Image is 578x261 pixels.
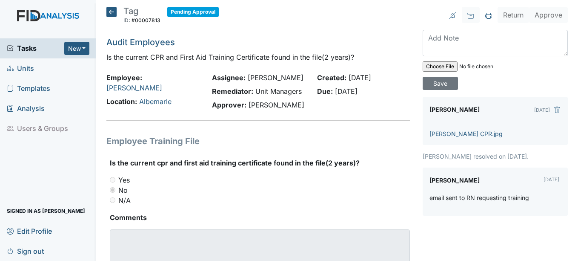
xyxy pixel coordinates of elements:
strong: Remediator: [212,87,253,96]
a: Audit Employees [106,37,175,47]
span: Signed in as [PERSON_NAME] [7,204,85,217]
strong: Assignee: [212,73,246,82]
p: email sent to RN requesting training [429,193,529,202]
button: Approve [529,7,568,23]
span: ID: [123,17,130,23]
p: Is the current CPR and First Aid Training Certificate found in the file(2 years)? [106,52,409,62]
span: [PERSON_NAME] [249,101,304,109]
span: [DATE] [349,73,371,82]
span: Edit Profile [7,224,52,238]
strong: Comments [110,212,409,223]
span: Units [7,62,34,75]
input: Yes [110,177,115,183]
small: [DATE] [534,107,550,113]
strong: Employee: [106,73,142,82]
span: Tag [123,6,138,16]
input: Save [423,77,458,90]
input: No [110,187,115,193]
label: Is the current cpr and first aid training certificate found in the file(2 years)? [110,158,360,168]
strong: Due: [317,87,333,96]
button: New [64,42,90,55]
strong: Location: [106,97,137,106]
a: [PERSON_NAME] CPR.jpg [429,130,503,137]
span: Unit Managers [255,87,302,96]
span: Pending Approval [167,7,219,17]
button: Return [498,7,529,23]
label: No [118,185,128,195]
span: [PERSON_NAME] [248,73,303,82]
strong: Created: [317,73,346,82]
label: [PERSON_NAME] [429,174,480,186]
a: Albemarle [139,97,172,106]
input: N/A [110,197,115,203]
label: Yes [118,175,130,185]
small: [DATE] [544,177,559,183]
span: Templates [7,82,50,95]
a: [PERSON_NAME] [106,84,162,92]
h1: Employee Training File [106,135,409,148]
label: N/A [118,195,131,206]
label: [PERSON_NAME] [429,104,480,116]
p: [PERSON_NAME] resolved on [DATE]. [423,152,568,161]
a: Tasks [7,43,64,53]
span: Sign out [7,244,44,258]
span: Analysis [7,102,45,115]
span: #00007813 [132,17,160,23]
span: [DATE] [335,87,358,96]
strong: Approver: [212,101,246,109]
